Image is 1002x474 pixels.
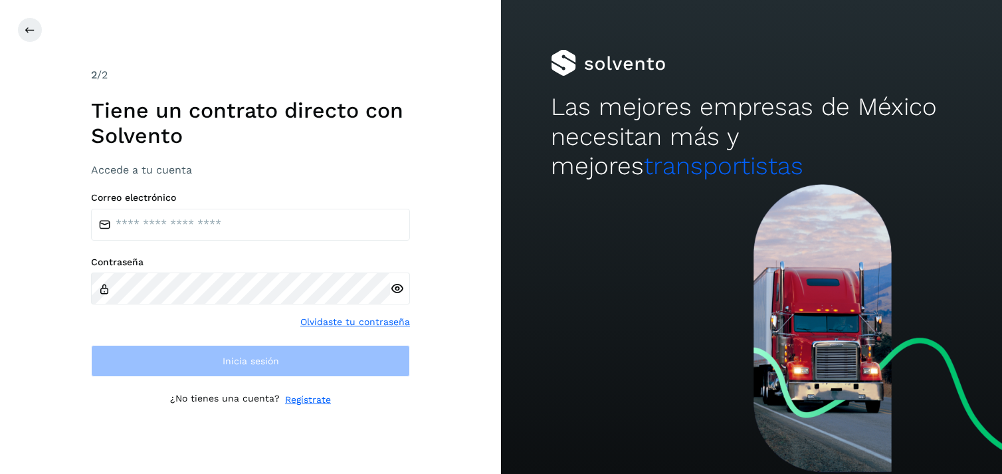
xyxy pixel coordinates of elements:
[91,257,410,268] label: Contraseña
[300,315,410,329] a: Olvidaste tu contraseña
[91,164,410,176] h3: Accede a tu cuenta
[91,67,410,83] div: /2
[170,393,280,407] p: ¿No tienes una cuenta?
[91,345,410,377] button: Inicia sesión
[285,393,331,407] a: Regístrate
[551,92,952,181] h2: Las mejores empresas de México necesitan más y mejores
[91,98,410,149] h1: Tiene un contrato directo con Solvento
[91,192,410,203] label: Correo electrónico
[223,356,279,366] span: Inicia sesión
[91,68,97,81] span: 2
[644,152,803,180] span: transportistas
